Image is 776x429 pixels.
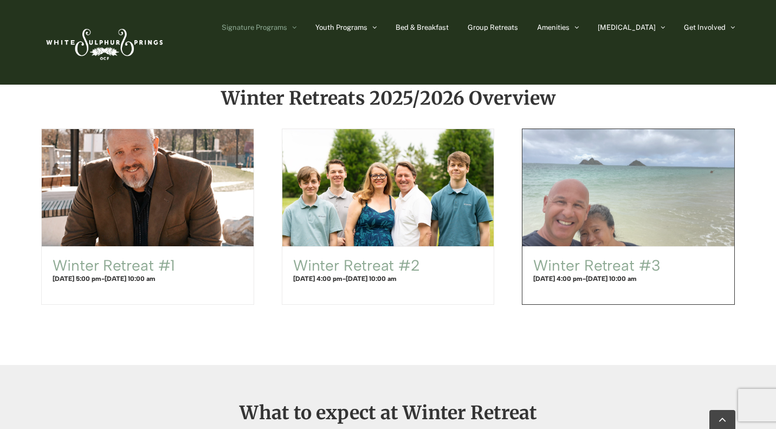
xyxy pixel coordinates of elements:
[293,275,342,283] span: [DATE] 4:00 pm
[315,24,367,31] span: Youth Programs
[598,24,656,31] span: [MEDICAL_DATA]
[396,24,449,31] span: Bed & Breakfast
[41,17,166,68] img: White Sulphur Springs Logo
[222,24,287,31] span: Signature Programs
[42,129,254,246] a: Winter Retreat #1
[522,129,734,246] a: Winter Retreat #3
[53,256,175,274] a: Winter Retreat #1
[533,275,583,283] span: [DATE] 4:00 pm
[586,275,637,283] span: [DATE] 10:00 am
[41,403,735,422] h2: What to expect at Winter Retreat
[533,274,723,284] h4: -
[41,88,735,108] h2: Winter Retreats 2025/2026 Overview
[533,256,660,274] a: Winter Retreat #3
[105,275,156,283] span: [DATE] 10:00 am
[684,24,726,31] span: Get Involved
[53,275,101,283] span: [DATE] 5:00 pm
[282,129,494,246] a: Winter Retreat #2
[293,274,483,284] h4: -
[293,256,420,274] a: Winter Retreat #2
[468,24,518,31] span: Group Retreats
[346,275,397,283] span: [DATE] 10:00 am
[537,24,570,31] span: Amenities
[53,274,243,284] h4: -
